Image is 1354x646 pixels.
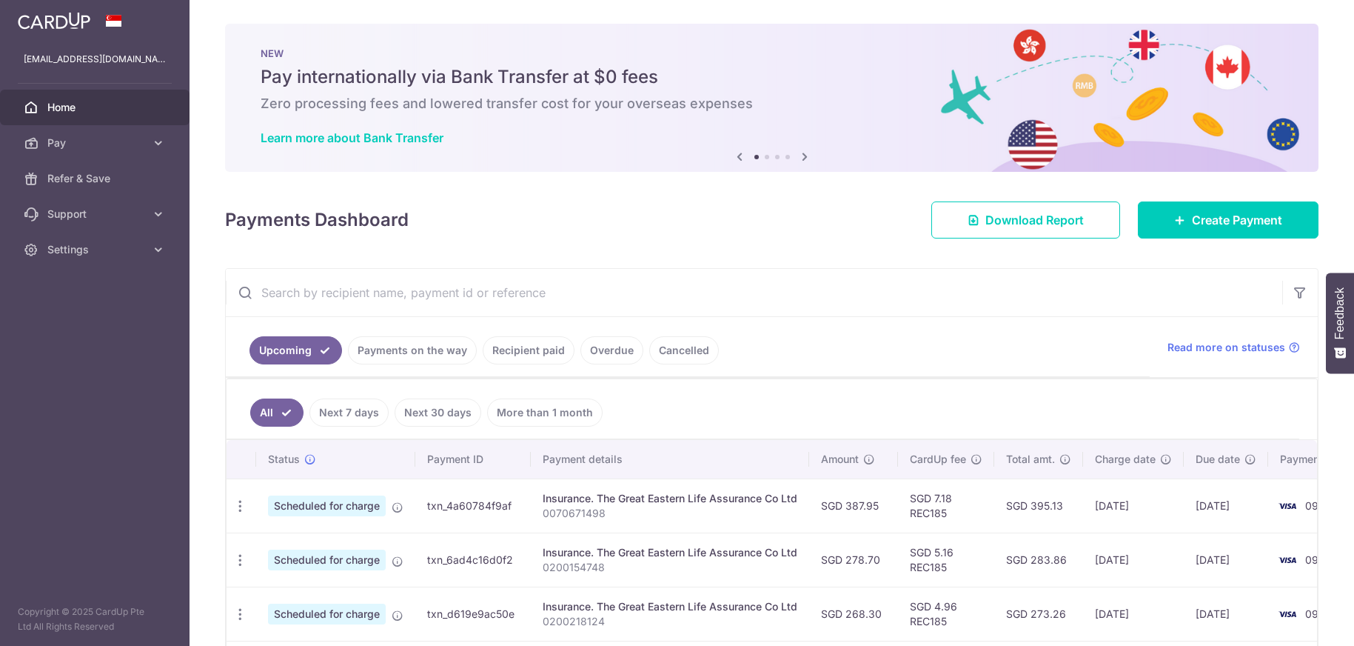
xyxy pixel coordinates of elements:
[268,604,386,625] span: Scheduled for charge
[47,242,145,257] span: Settings
[910,452,966,467] span: CardUp fee
[1138,202,1318,239] a: Create Payment
[1196,452,1240,467] span: Due date
[543,506,797,521] p: 0070671498
[1333,287,1347,339] span: Feedback
[809,479,898,533] td: SGD 387.95
[309,399,389,427] a: Next 7 days
[348,336,477,364] a: Payments on the way
[483,336,574,364] a: Recipient paid
[543,560,797,575] p: 0200154748
[261,95,1283,113] h6: Zero processing fees and lowered transfer cost for your overseas expenses
[821,452,859,467] span: Amount
[250,399,304,427] a: All
[809,533,898,587] td: SGD 278.70
[994,479,1083,533] td: SGD 395.13
[1006,452,1055,467] span: Total amt.
[898,479,994,533] td: SGD 7.18 REC185
[225,207,409,233] h4: Payments Dashboard
[1095,452,1156,467] span: Charge date
[1326,273,1354,373] button: Feedback - Show survey
[415,587,531,641] td: txn_d619e9ac50e
[809,587,898,641] td: SGD 268.30
[268,496,386,516] span: Scheduled for charge
[543,545,797,560] div: Insurance. The Great Eastern Life Assurance Co Ltd
[487,399,603,427] a: More than 1 month
[1305,499,1332,512] span: 0920
[543,491,797,506] div: Insurance. The Great Eastern Life Assurance Co Ltd
[47,136,145,150] span: Pay
[931,202,1120,239] a: Download Report
[1083,533,1184,587] td: [DATE]
[1273,497,1302,515] img: Bank Card
[580,336,643,364] a: Overdue
[1083,479,1184,533] td: [DATE]
[1167,340,1300,355] a: Read more on statuses
[268,550,386,570] span: Scheduled for charge
[994,587,1083,641] td: SGD 273.26
[225,24,1318,172] img: Bank transfer banner
[898,587,994,641] td: SGD 4.96 REC185
[1167,340,1285,355] span: Read more on statuses
[1305,553,1332,566] span: 0920
[543,614,797,629] p: 0200218124
[249,336,342,364] a: Upcoming
[1273,605,1302,623] img: Bank Card
[47,171,145,186] span: Refer & Save
[898,533,994,587] td: SGD 5.16 REC185
[1184,587,1268,641] td: [DATE]
[1273,551,1302,569] img: Bank Card
[649,336,719,364] a: Cancelled
[24,52,166,67] p: [EMAIL_ADDRESS][DOMAIN_NAME]
[47,100,145,115] span: Home
[268,452,300,467] span: Status
[18,12,90,30] img: CardUp
[395,399,481,427] a: Next 30 days
[226,269,1282,316] input: Search by recipient name, payment id or reference
[261,65,1283,89] h5: Pay internationally via Bank Transfer at $0 fees
[261,130,443,145] a: Learn more about Bank Transfer
[47,207,145,222] span: Support
[415,440,531,479] th: Payment ID
[1305,607,1332,620] span: 0920
[1083,587,1184,641] td: [DATE]
[415,533,531,587] td: txn_6ad4c16d0f2
[415,479,531,533] td: txn_4a60784f9af
[994,533,1083,587] td: SGD 283.86
[1192,211,1282,229] span: Create Payment
[543,599,797,614] div: Insurance. The Great Eastern Life Assurance Co Ltd
[985,211,1084,229] span: Download Report
[1184,533,1268,587] td: [DATE]
[261,47,1283,59] p: NEW
[531,440,809,479] th: Payment details
[1184,479,1268,533] td: [DATE]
